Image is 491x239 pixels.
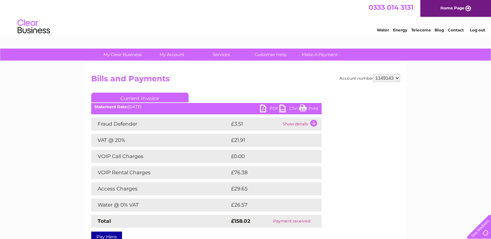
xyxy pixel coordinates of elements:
strong: Total [98,218,111,224]
td: Access Charges [91,182,229,195]
a: Blog [435,28,444,32]
a: Customer Help [244,49,297,61]
a: Print [299,105,318,114]
a: Log out [470,28,485,32]
div: [DATE] [91,105,322,109]
td: £21.91 [229,134,307,147]
td: Payment received [262,215,321,228]
a: Water [377,28,389,32]
a: Services [194,49,248,61]
div: Clear Business is a trading name of Verastar Limited (registered in [GEOGRAPHIC_DATA] No. 3667643... [92,4,399,31]
td: £29.65 [229,182,309,195]
td: Show details [281,118,322,131]
h2: Bills and Payments [91,74,400,86]
div: Account number [339,74,400,82]
td: VOIP Rental Charges [91,166,229,179]
a: My Clear Business [96,49,149,61]
td: £0.00 [229,150,307,163]
td: Fraud Defender [91,118,229,131]
b: Statement Date: [94,104,128,109]
strong: £158.02 [231,218,250,224]
a: Make A Payment [293,49,347,61]
td: VAT @ 20% [91,134,229,147]
a: CSV [279,105,299,114]
td: VOIP Call Charges [91,150,229,163]
a: Contact [448,28,464,32]
a: Current Invoice [91,93,189,102]
td: £76.38 [229,166,309,179]
td: Water @ 0% VAT [91,199,229,211]
a: My Account [145,49,199,61]
a: Telecoms [411,28,431,32]
a: PDF [260,105,279,114]
td: £26.57 [229,199,308,211]
a: Energy [393,28,407,32]
img: logo.png [17,17,50,37]
td: £3.51 [229,118,281,131]
a: 0333 014 3131 [369,3,413,11]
